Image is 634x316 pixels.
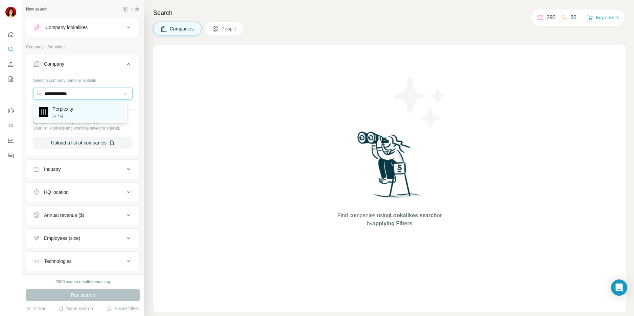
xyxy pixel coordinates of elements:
[153,8,626,18] h4: Search
[44,258,72,265] div: Technologies
[5,28,16,41] button: Quick start
[26,44,140,50] p: Company information
[588,13,619,22] button: Buy credits
[44,166,61,173] div: Industry
[335,211,444,228] span: Find companies using or by
[33,137,133,149] button: Upload a list of companies
[170,25,194,32] span: Companies
[58,305,93,312] button: Save search
[26,305,45,312] button: Clear
[611,279,627,296] div: Open Intercom Messenger
[546,14,556,22] p: 290
[570,14,577,22] p: 60
[5,134,16,146] button: Dashboard
[5,73,16,85] button: My lists
[26,207,139,223] button: Annual revenue ($)
[5,119,16,132] button: Use Surfe API
[26,56,139,75] button: Company
[26,6,47,12] div: New search
[56,279,110,285] div: 2000 search results remaining
[26,230,139,246] button: Employees (size)
[390,212,437,218] span: Lookalikes search
[354,130,425,205] img: Surfe Illustration - Woman searching with binoculars
[5,105,16,117] button: Use Surfe on LinkedIn
[44,212,84,219] div: Annual revenue ($)
[26,253,139,269] button: Technologies
[52,112,73,118] p: [URL]
[5,43,16,55] button: Search
[221,25,237,32] span: People
[44,189,69,196] div: HQ location
[106,305,140,312] button: Share filters
[5,149,16,161] button: Feedback
[39,107,48,117] img: Perplexity
[33,125,133,131] p: Your list is private and won't be saved or shared.
[390,72,450,133] img: Surfe Illustration - Stars
[5,58,16,70] button: Enrich CSV
[26,19,139,36] button: Company lookalikes
[372,221,412,226] span: applying Filters
[44,61,64,67] div: Company
[52,106,73,112] p: Perplexity
[44,235,80,242] div: Employees (size)
[5,7,16,18] img: Avatar
[45,24,88,31] div: Company lookalikes
[26,161,139,177] button: Industry
[33,75,133,84] div: Select a company name or website
[26,184,139,200] button: HQ location
[118,4,144,14] button: Hide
